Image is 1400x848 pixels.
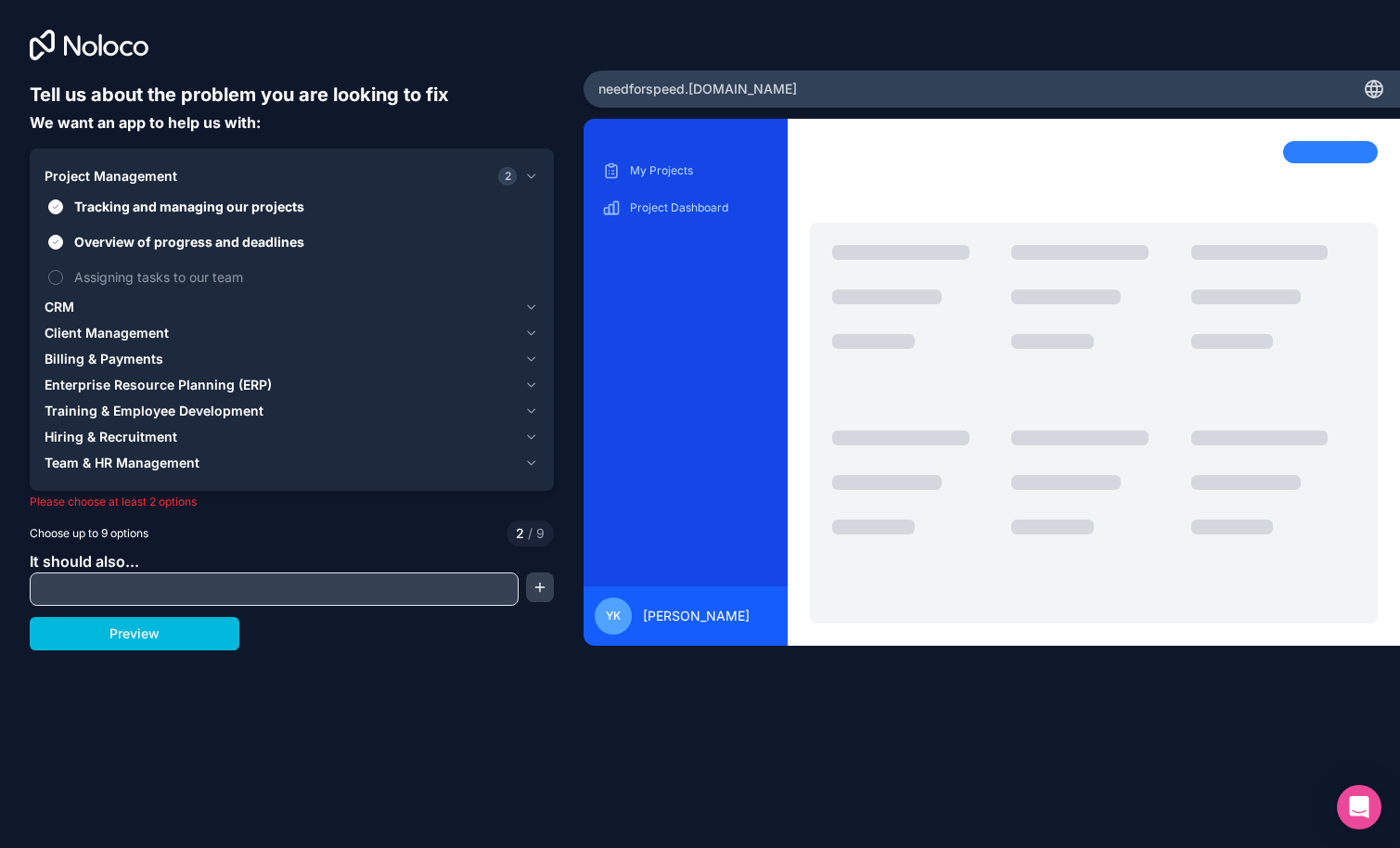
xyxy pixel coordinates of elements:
[630,200,769,215] p: Project Dashboard
[30,525,148,542] span: Choose up to 9 options
[30,82,554,108] h6: Tell us about the problem you are looking to fix
[45,298,74,316] span: CRM
[45,454,199,472] span: Team & HR Management
[598,156,773,572] div: scrollable content
[30,617,239,650] button: Preview
[45,428,177,446] span: Hiring & Recruitment
[48,270,63,285] button: Assigning tasks to our team
[30,495,554,509] p: Please choose at least 2 options
[45,294,539,320] button: CRM
[74,197,535,216] span: Tracking and managing our projects
[30,552,139,571] span: It should also...
[45,189,539,294] div: Project Management2
[643,607,750,625] span: [PERSON_NAME]
[45,350,163,368] span: Billing & Payments
[74,232,535,251] span: Overview of progress and deadlines
[45,376,272,394] span: Enterprise Resource Planning (ERP)
[524,524,545,543] span: 9
[30,113,261,132] span: We want an app to help us with:
[45,320,539,346] button: Client Management
[498,167,517,186] span: 2
[74,267,535,287] span: Assigning tasks to our team
[630,163,769,178] p: My Projects
[45,163,539,189] button: Project Management2
[45,402,263,420] span: Training & Employee Development
[48,235,63,250] button: Overview of progress and deadlines
[606,609,621,623] span: YK
[516,524,524,543] span: 2
[45,372,539,398] button: Enterprise Resource Planning (ERP)
[45,167,177,186] span: Project Management
[1337,785,1381,829] div: Open Intercom Messenger
[45,424,539,450] button: Hiring & Recruitment
[598,80,797,98] span: needforspeed .[DOMAIN_NAME]
[48,199,63,214] button: Tracking and managing our projects
[45,324,169,342] span: Client Management
[45,398,539,424] button: Training & Employee Development
[528,525,533,541] span: /
[45,450,539,476] button: Team & HR Management
[45,346,539,372] button: Billing & Payments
